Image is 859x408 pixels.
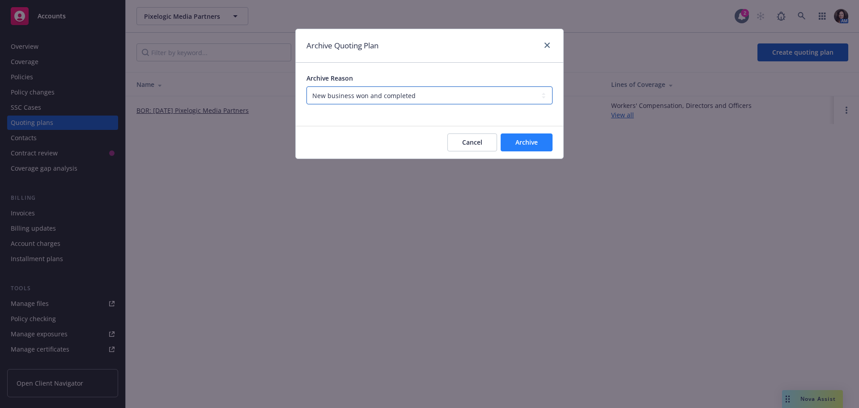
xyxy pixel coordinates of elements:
[306,74,353,82] span: Archive Reason
[306,40,378,52] h1: Archive Quoting Plan
[542,40,553,51] a: close
[462,138,482,146] span: Cancel
[501,133,553,151] button: Archive
[447,133,497,151] button: Cancel
[515,138,538,146] span: Archive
